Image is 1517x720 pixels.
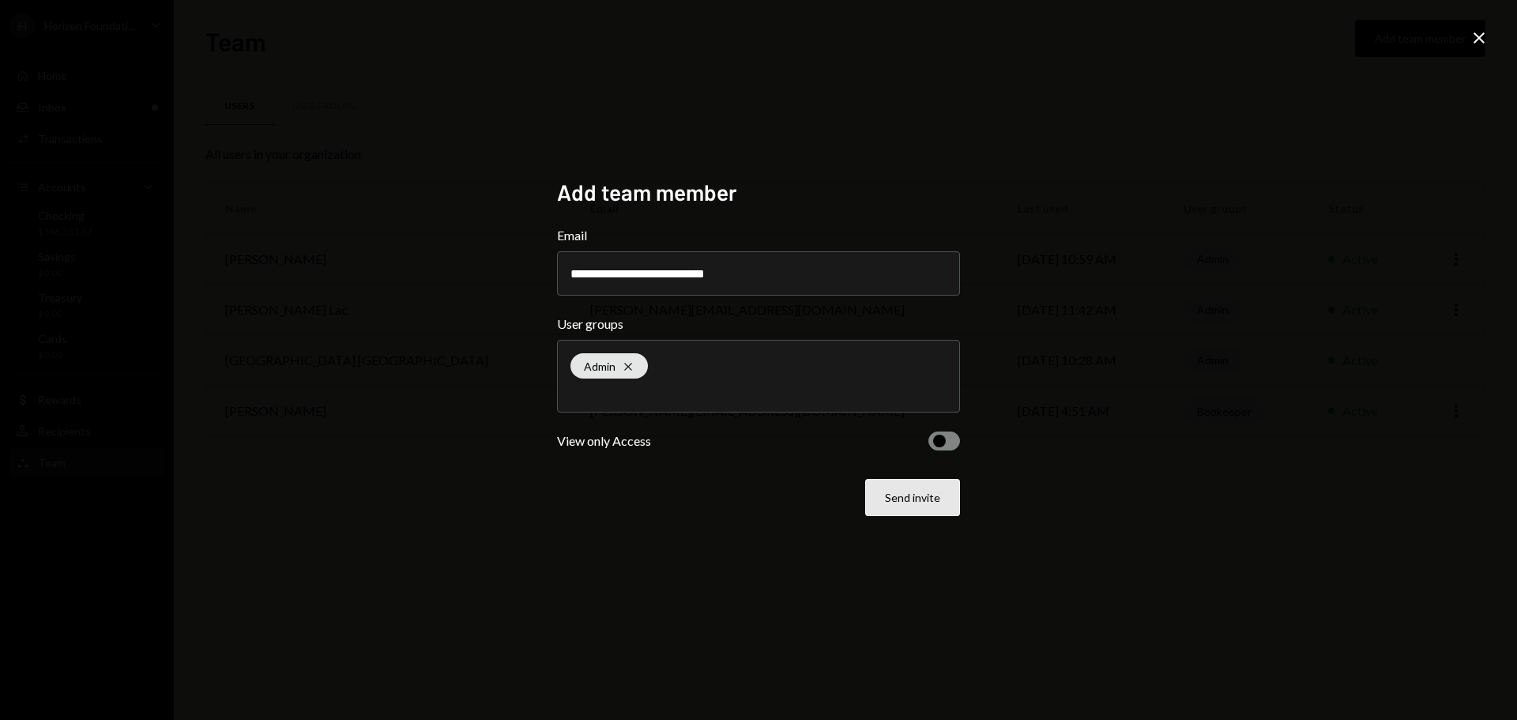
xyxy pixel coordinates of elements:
[557,432,651,450] div: View only Access
[557,177,960,208] h2: Add team member
[557,315,960,334] label: User groups
[557,226,960,245] label: Email
[570,353,648,379] div: Admin
[865,479,960,516] button: Send invite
